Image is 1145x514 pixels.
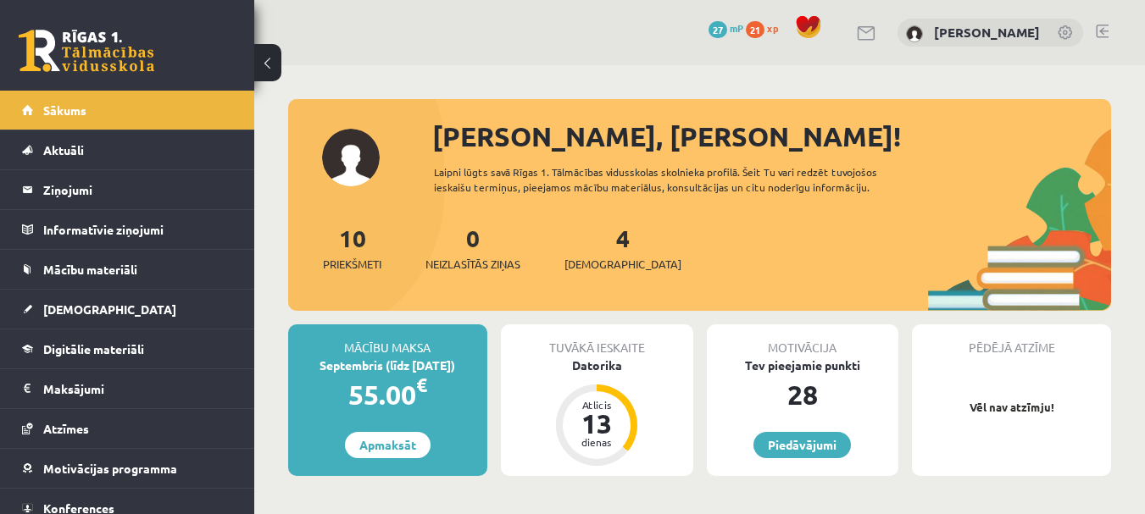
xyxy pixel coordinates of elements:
[709,21,727,38] span: 27
[22,409,233,448] a: Atzīmes
[707,324,899,356] div: Motivācija
[43,369,233,408] legend: Maksājumi
[501,324,693,356] div: Tuvākā ieskaite
[707,356,899,374] div: Tev pieejamie punkti
[43,262,137,277] span: Mācību materiāli
[416,373,427,397] span: €
[22,369,233,408] a: Maksājumi
[22,170,233,209] a: Ziņojumi
[22,130,233,169] a: Aktuāli
[571,410,622,437] div: 13
[43,170,233,209] legend: Ziņojumi
[746,21,764,38] span: 21
[22,210,233,249] a: Informatīvie ziņojumi
[767,21,778,35] span: xp
[432,116,1111,157] div: [PERSON_NAME], [PERSON_NAME]!
[425,256,520,273] span: Neizlasītās ziņas
[43,421,89,436] span: Atzīmes
[323,223,381,273] a: 10Priekšmeti
[22,250,233,289] a: Mācību materiāli
[564,256,681,273] span: [DEMOGRAPHIC_DATA]
[501,356,693,468] a: Datorika Atlicis 13 dienas
[43,301,176,317] span: [DEMOGRAPHIC_DATA]
[501,356,693,374] div: Datorika
[43,341,144,356] span: Digitālie materiāli
[709,21,743,35] a: 27 mP
[906,25,923,42] img: Jeļizaveta Kudrjavceva
[707,374,899,415] div: 28
[22,449,233,488] a: Motivācijas programma
[288,324,487,356] div: Mācību maksa
[43,461,177,476] span: Motivācijas programma
[43,102,86,118] span: Sākums
[571,400,622,410] div: Atlicis
[43,142,84,158] span: Aktuāli
[564,223,681,273] a: 4[DEMOGRAPHIC_DATA]
[730,21,743,35] span: mP
[746,21,786,35] a: 21 xp
[753,432,851,458] a: Piedāvājumi
[934,24,1040,41] a: [PERSON_NAME]
[22,91,233,130] a: Sākums
[425,223,520,273] a: 0Neizlasītās ziņas
[19,30,154,72] a: Rīgas 1. Tālmācības vidusskola
[22,329,233,368] a: Digitālie materiāli
[912,324,1111,356] div: Pēdējā atzīme
[288,374,487,415] div: 55.00
[920,399,1103,416] p: Vēl nav atzīmju!
[43,210,233,249] legend: Informatīvie ziņojumi
[434,164,928,195] div: Laipni lūgts savā Rīgas 1. Tālmācības vidusskolas skolnieka profilā. Šeit Tu vari redzēt tuvojošo...
[288,356,487,374] div: Septembris (līdz [DATE])
[345,432,431,458] a: Apmaksāt
[22,290,233,329] a: [DEMOGRAPHIC_DATA]
[571,437,622,447] div: dienas
[323,256,381,273] span: Priekšmeti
